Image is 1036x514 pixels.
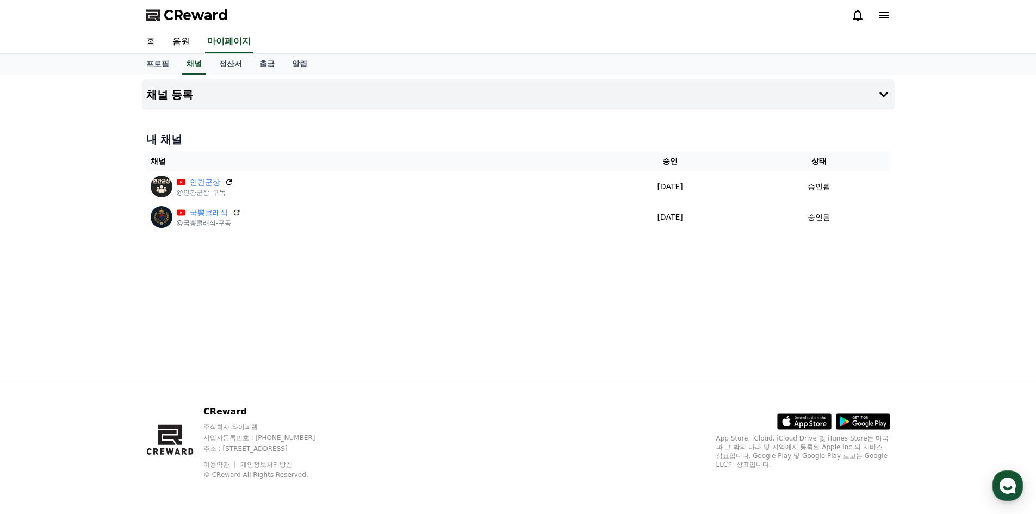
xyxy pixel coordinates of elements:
[808,181,830,193] p: 승인됨
[190,207,228,219] a: 국뽕클래식
[240,461,293,468] a: 개인정보처리방침
[151,206,172,228] img: 국뽕클래식
[146,7,228,24] a: CReward
[283,54,316,75] a: 알림
[597,212,743,223] p: [DATE]
[203,444,336,453] p: 주소 : [STREET_ADDRESS]
[146,151,593,171] th: 채널
[808,212,830,223] p: 승인됨
[164,7,228,24] span: CReward
[251,54,283,75] a: 출금
[210,54,251,75] a: 정산서
[138,54,178,75] a: 프로필
[146,89,194,101] h4: 채널 등록
[138,30,164,53] a: 홈
[164,30,198,53] a: 음원
[142,79,895,110] button: 채널 등록
[203,461,238,468] a: 이용약관
[592,151,748,171] th: 승인
[203,423,336,431] p: 주식회사 와이피랩
[190,177,220,188] a: 인간군상
[203,405,336,418] p: CReward
[748,151,890,171] th: 상태
[716,434,890,469] p: App Store, iCloud, iCloud Drive 및 iTunes Store는 미국과 그 밖의 나라 및 지역에서 등록된 Apple Inc.의 서비스 상표입니다. Goo...
[177,219,241,227] p: @국뽕클래식-구독
[151,176,172,197] img: 인간군상
[177,188,233,197] p: @인간군상_구독
[203,470,336,479] p: © CReward All Rights Reserved.
[203,434,336,442] p: 사업자등록번호 : [PHONE_NUMBER]
[205,30,253,53] a: 마이페이지
[146,132,890,147] h4: 내 채널
[182,54,206,75] a: 채널
[597,181,743,193] p: [DATE]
